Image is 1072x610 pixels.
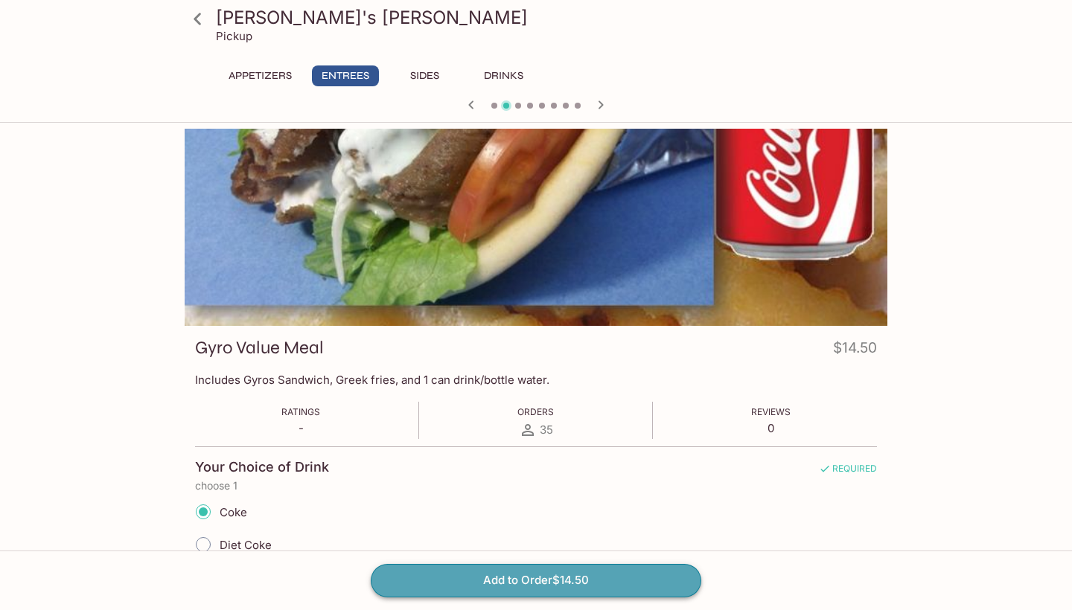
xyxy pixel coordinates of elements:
span: REQUIRED [819,463,877,480]
span: 35 [540,423,553,437]
button: Drinks [470,65,537,86]
span: Orders [517,406,554,417]
h4: Your Choice of Drink [195,459,329,475]
h4: $14.50 [833,336,877,365]
div: Gyro Value Meal [185,129,887,326]
p: - [281,421,320,435]
p: Includes Gyros Sandwich, Greek fries, and 1 can drink/bottle water. [195,373,877,387]
button: Appetizers [220,65,300,86]
span: Diet Coke [220,538,272,552]
h3: Gyro Value Meal [195,336,324,359]
p: choose 1 [195,480,877,492]
span: Ratings [281,406,320,417]
p: 0 [751,421,791,435]
p: Pickup [216,29,252,43]
button: Entrees [312,65,379,86]
button: Add to Order$14.50 [371,564,701,597]
h3: [PERSON_NAME]'s [PERSON_NAME] [216,6,881,29]
button: Sides [391,65,458,86]
span: Reviews [751,406,791,417]
span: Coke [220,505,247,519]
